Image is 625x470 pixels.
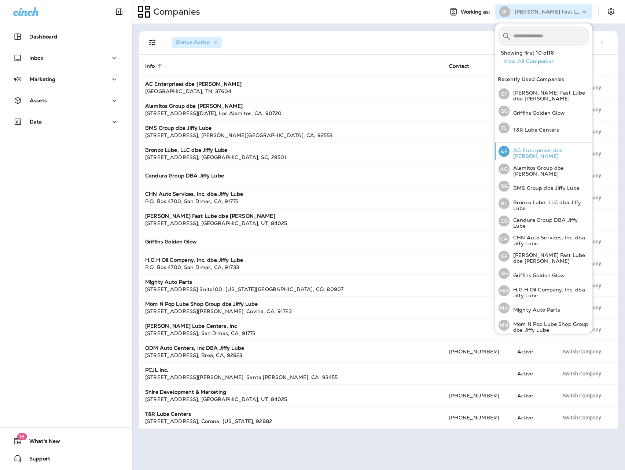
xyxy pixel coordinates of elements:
[499,251,510,262] div: GF
[499,216,510,227] div: CG
[495,73,592,85] div: Recently Used Companies
[559,412,605,423] button: Switch Company
[495,316,592,334] button: MNMom N Pop Lube Shop Group dba Jiffy Lube
[510,127,559,133] p: T&R Lube Centers
[30,76,55,82] p: Marketing
[145,330,437,337] div: [STREET_ADDRESS] , San Dimas , CA , 91773
[499,181,510,192] div: BG
[510,252,589,264] p: [PERSON_NAME] Fast Lube dba [PERSON_NAME]
[22,456,50,465] span: Support
[145,345,244,351] strong: ODM Auto Centers, Inc DBA Jiffy Lube
[22,438,60,447] span: What's New
[145,81,242,87] strong: AC Enterprises dba [PERSON_NAME]
[499,6,510,17] div: GF
[145,63,155,69] span: Info
[145,308,437,315] div: [STREET_ADDRESS][PERSON_NAME] , Covina , CA , 91723
[145,103,243,109] strong: Alamitos Group dba [PERSON_NAME]
[559,346,605,357] button: Switch Company
[499,146,510,157] div: AE
[443,385,511,407] td: [PHONE_NUMBER]
[7,51,125,65] button: Inbox
[495,160,592,178] button: AGAlamitos Group dba [PERSON_NAME]
[604,5,618,18] button: Settings
[559,368,605,379] button: Switch Company
[150,6,200,17] p: Companies
[145,257,243,263] strong: H.G.H Oil Company, Inc. dba Jiffy Lube
[499,164,510,175] div: AG
[145,367,168,373] strong: PCJL Inc.
[145,88,437,95] div: [GEOGRAPHIC_DATA] , TN , 37604
[30,98,47,103] p: Assets
[145,374,437,381] div: [STREET_ADDRESS][PERSON_NAME] , Santa [PERSON_NAME] , CA , 93455
[461,9,492,15] span: Working as:
[515,9,581,15] p: [PERSON_NAME] Fast Lube dba [PERSON_NAME]
[145,154,437,161] div: [STREET_ADDRESS] , [GEOGRAPHIC_DATA] , SC , 29501
[449,63,469,69] span: Contact
[495,282,592,300] button: HOH.G.H Oil Company, Inc. dba Jiffy Lube
[510,217,589,229] p: Candura Group DBA Jiffy Lube
[495,195,592,212] button: BLBronco Lube, LLC dba Jiffy Lube
[17,433,27,440] span: 16
[145,323,237,329] strong: [PERSON_NAME] Lube Centers, Inc
[145,279,192,285] strong: Mighty Auto Parts
[499,285,510,296] div: HO
[499,88,510,99] div: GF
[145,264,437,271] div: P.O. Box 4700 , San Dimas , CA , 91733
[145,132,437,139] div: [STREET_ADDRESS] , [PERSON_NAME][GEOGRAPHIC_DATA] , CA , 92553
[499,106,510,117] div: GG
[499,302,510,313] div: MA
[559,390,605,401] button: Switch Company
[510,307,560,313] p: Mighty Auto Parts
[510,272,565,278] p: Griffins Golden Glow
[499,198,510,209] div: BL
[443,341,511,363] td: [PHONE_NUMBER]
[510,90,589,102] p: [PERSON_NAME] Fast Lube dba [PERSON_NAME]
[495,247,592,265] button: GF[PERSON_NAME] Fast Lube dba [PERSON_NAME]
[495,230,592,247] button: CACHN Auto Services, Inc. dba Jiffy Lube
[510,321,589,333] p: Mom N Pop Lube Shop Group dba Jiffy Lube
[495,120,592,136] button: TLT&R Lube Centers
[563,371,601,376] span: Switch Company
[145,172,224,179] strong: Candura Group DBA Jiffy Lube
[145,63,165,69] span: Info
[499,268,510,279] div: GG
[501,56,592,67] button: View All Companies
[510,110,565,116] p: Griffins Golden Glow
[145,198,437,205] div: P.O. Box 4700 , San Dimas , CA , 91773
[501,50,592,56] p: Showing first 10 of 16
[145,396,437,403] div: [STREET_ADDRESS] , [GEOGRAPHIC_DATA] , UT , 84025
[145,352,437,359] div: [STREET_ADDRESS] , Brea , CA , 92823
[7,114,125,129] button: Data
[499,320,510,331] div: MN
[145,220,437,227] div: [STREET_ADDRESS] , [GEOGRAPHIC_DATA] , UT , 84025
[7,29,125,44] button: Dashboard
[443,407,511,429] td: [PHONE_NUMBER]
[145,286,437,293] div: [STREET_ADDRESS] Suite100 , [US_STATE][GEOGRAPHIC_DATA] , CO , 80907
[511,363,553,385] td: Active
[563,349,601,354] span: Switch Company
[495,212,592,230] button: CGCandura Group DBA Jiffy Lube
[145,411,191,417] strong: T&R Lube Centers
[145,301,258,307] strong: Mom N Pop Lube Shop Group dba Jiffy Lube
[145,191,243,197] strong: CHN Auto Services, Inc. dba Jiffy Lube
[510,287,589,298] p: H.G.H Oil Company, Inc. dba Jiffy Lube
[109,4,129,19] button: Collapse Sidebar
[495,265,592,282] button: GGGriffins Golden Glow
[145,110,437,117] div: [STREET_ADDRESS][DATE] , Los Alamitos , CA , 90720
[495,143,592,160] button: AEAC Enterprises dba [PERSON_NAME]
[7,93,125,108] button: Assets
[510,185,580,191] p: BMS Group dba Jiffy Lube
[29,55,43,61] p: Inbox
[511,407,553,429] td: Active
[495,85,592,103] button: GF[PERSON_NAME] Fast Lube dba [PERSON_NAME]
[172,37,222,48] div: Status:Active
[510,165,589,177] p: Alamitos Group dba [PERSON_NAME]
[30,119,42,125] p: Data
[563,393,601,398] span: Switch Company
[495,103,592,120] button: GGGriffins Golden Glow
[511,341,553,363] td: Active
[499,122,510,133] div: TL
[145,418,437,425] div: [STREET_ADDRESS] , Corona , [US_STATE] , 92882
[145,147,227,153] strong: Bronco Lube, LLC dba Jiffy Lube
[145,389,226,395] strong: Shire Development & Marketing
